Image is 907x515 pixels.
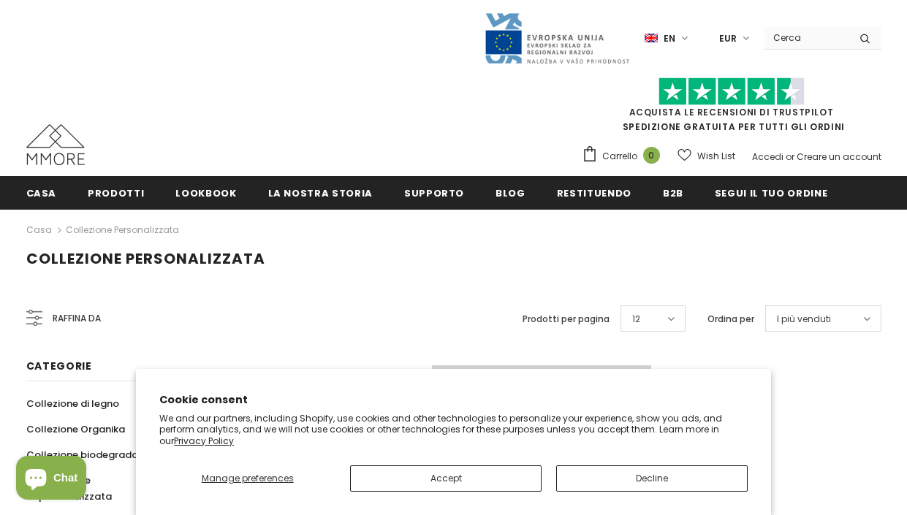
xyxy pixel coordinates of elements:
span: I più venduti [777,312,831,327]
span: La nostra storia [268,186,373,200]
span: 12 [632,312,640,327]
span: Segui il tuo ordine [715,186,827,200]
span: Restituendo [557,186,631,200]
a: Accedi [752,150,783,163]
span: B2B [663,186,683,200]
span: Lookbook [175,186,236,200]
span: Collezione di legno [26,397,119,411]
a: Casa [26,221,52,239]
span: Collezione biodegradabile [26,448,156,462]
a: Blog [496,176,525,209]
span: Collezione personalizzata [26,248,265,269]
span: Wish List [697,149,735,164]
span: en [664,31,675,46]
a: Restituendo [557,176,631,209]
a: Wish List [678,143,735,169]
span: Categorie [26,359,92,373]
a: La nostra storia [268,176,373,209]
button: Accept [350,465,542,492]
a: Acquista le recensioni di TrustPilot [629,106,834,118]
p: We and our partners, including Shopify, use cookies and other technologies to personalize your ex... [159,413,748,447]
a: Collezione personalizzata [26,468,164,509]
span: SPEDIZIONE GRATUITA PER TUTTI GLI ORDINI [582,84,881,133]
a: B2B [663,176,683,209]
label: Ordina per [707,312,754,327]
a: Collezione personalizzata [66,224,179,236]
img: i-lang-1.png [645,32,658,45]
a: Creare un account [797,150,881,163]
span: supporto [404,186,464,200]
button: Decline [556,465,748,492]
a: Casa [26,176,57,209]
a: Collezione Organika [26,416,125,442]
h2: Cookie consent [159,392,748,408]
img: Fidati di Pilot Stars [659,77,805,106]
input: Search Site [764,27,849,48]
span: Manage preferences [202,472,294,484]
span: Blog [496,186,525,200]
img: Casi MMORE [26,124,85,165]
button: Manage preferences [159,465,335,492]
span: Prodotti [88,186,144,200]
span: or [786,150,794,163]
span: EUR [719,31,737,46]
a: Segui il tuo ordine [715,176,827,209]
a: supporto [404,176,464,209]
label: Prodotti per pagina [523,312,610,327]
a: Lookbook [175,176,236,209]
span: Raffina da [53,310,101,327]
span: Collezione Organika [26,422,125,436]
a: Collezione biodegradabile [26,442,156,468]
a: Privacy Policy [174,435,234,447]
img: Javni Razpis [484,12,630,65]
a: Prodotti [88,176,144,209]
span: Carrello [602,149,637,164]
span: Casa [26,186,57,200]
a: Javni Razpis [484,31,630,44]
a: Carrello 0 [582,145,667,167]
inbox-online-store-chat: Shopify online store chat [12,456,91,503]
a: Collezione di legno [26,391,119,416]
span: 0 [643,147,660,164]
